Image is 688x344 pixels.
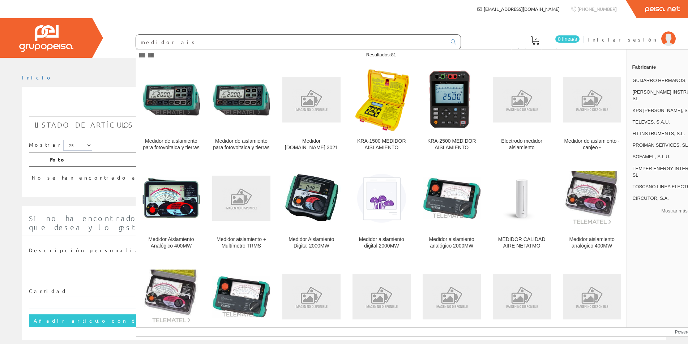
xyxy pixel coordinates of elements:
[493,236,551,249] div: MEDIDOR CALIDAD AIRE NETATMO
[142,177,200,219] img: Medidor Aislamiento Analógico 400MW
[493,77,551,122] img: Electrodo medidor aislamiento
[47,153,592,167] th: Foto
[555,35,580,43] span: 0 línea/s
[563,236,621,249] div: Medidor aislamiento analógico 400MW
[29,167,592,184] td: No se han encontrado artículos, pruebe con otra búsqueda
[423,138,481,151] div: KRA-2500 MEDIDOR AISLAMIENTO
[142,138,200,151] div: Medidor de aislamiento para fotovoltaica y tierras
[136,61,206,159] a: Medidor de aislamiento para fotovoltaica y tierras Medidor de aislamiento para fotovoltaica y tie...
[29,314,265,327] input: Añadir artículo con descripción personalizada
[352,138,411,151] div: KRA-1500 MEDIDOR AISLAMIENTO
[212,276,270,318] img: Medidor aislamiento analógico 2000MW
[63,140,92,151] select: Mostrar
[352,274,411,319] img: Medidor aislamiento industrial y multímetro
[206,160,276,258] a: Medidor aislamiento + Multímetro TRMS Medidor aislamiento + Multímetro TRMS
[136,35,446,49] input: Buscar ...
[391,52,396,57] span: 81
[29,140,92,151] label: Mostrar
[282,138,341,151] div: Medidor [DOMAIN_NAME] 3021
[282,274,341,319] img: Medidor de aislamiento / Multímetro TRMS
[563,77,621,122] img: Medidor de aislamiento - canjeo -
[510,46,560,53] span: Pedido actual
[29,288,67,295] label: Cantidad
[212,84,270,116] img: Medidor de aislamiento para fotovoltaica y tierras
[484,6,560,12] span: [EMAIL_ADDRESS][DOMAIN_NAME]
[487,61,557,159] a: Electrodo medidor aislamiento Electrodo medidor aislamiento
[563,171,621,225] img: Medidor aislamiento analógico 400MW
[352,169,411,227] img: Medidor aislamiento digital 2000MW
[557,160,627,258] a: Medidor aislamiento analógico 400MW Medidor aislamiento analógico 400MW
[22,74,52,81] a: Inicio
[212,236,270,249] div: Medidor aislamiento + Multímetro TRMS
[417,61,487,159] a: KRA-2500 MEDIDOR AISLAMIENTO KRA-2500 MEDIDOR AISLAMIENTO
[142,236,200,249] div: Medidor Aislamiento Analógico 400MW
[493,138,551,151] div: Electrodo medidor aislamiento
[587,36,658,43] span: Iniciar sesión
[577,6,617,12] span: [PHONE_NUMBER]
[563,274,621,319] img: Medidor Aislamiento de alto voltaje
[142,270,200,323] img: Medidor aislamiento analógico 400MW
[282,171,341,225] img: Medidor Aislamiento Digital 2000MW
[497,165,546,231] img: MEDIDOR CALIDAD AIRE NETATMO
[423,177,481,219] img: Medidor aislamiento analógico 2000MW
[29,116,139,133] a: Listado de artículos
[29,98,659,113] h1: megometro
[19,25,73,52] img: Grupo Peisa
[142,84,200,116] img: Medidor de aislamiento para fotovoltaica y tierras
[29,214,658,232] span: Si no ha encontrado algún artículo en nuestro catálogo introduzca aquí la cantidad y la descripci...
[423,67,480,132] img: KRA-2500 MEDIDOR AISLAMIENTO
[417,160,487,258] a: Medidor aislamiento analógico 2000MW Medidor aislamiento analógico 2000MW
[347,160,416,258] a: Medidor aislamiento digital 2000MW Medidor aislamiento digital 2000MW
[277,160,346,258] a: Medidor Aislamiento Digital 2000MW Medidor Aislamiento Digital 2000MW
[347,61,416,159] a: KRA-1500 MEDIDOR AISLAMIENTO KRA-1500 MEDIDOR AISLAMIENTO
[212,176,270,221] img: Medidor aislamiento + Multímetro TRMS
[587,30,676,37] a: Iniciar sesión
[212,138,270,151] div: Medidor de aislamiento para fotovoltaica y tierras
[136,160,206,258] a: Medidor Aislamiento Analógico 400MW Medidor Aislamiento Analógico 400MW
[557,61,627,159] a: Medidor de aislamiento - canjeo - Medidor de aislamiento - canjeo -
[487,160,557,258] a: MEDIDOR CALIDAD AIRE NETATMO MEDIDOR CALIDAD AIRE NETATMO
[563,138,621,151] div: Medidor de aislamiento - canjeo -
[277,61,346,159] a: Medidor aisla.Digital 3021 Medidor [DOMAIN_NAME] 3021
[352,68,411,131] img: KRA-1500 MEDIDOR AISLAMIENTO
[352,236,411,249] div: Medidor aislamiento digital 2000MW
[206,61,276,159] a: Medidor de aislamiento para fotovoltaica y tierras Medidor de aislamiento para fotovoltaica y tie...
[423,274,481,319] img: Medidor de aislamiento + Multímetro TRMS
[423,236,481,249] div: Medidor aislamiento analógico 2000MW
[282,236,341,249] div: Medidor Aislamiento Digital 2000MW
[493,274,551,319] img: Medidor aisla.A/B Tensión Digital 3125
[29,247,157,254] label: Descripción personalizada
[282,77,341,122] img: Medidor aisla.Digital 3021
[366,52,396,57] span: Resultados:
